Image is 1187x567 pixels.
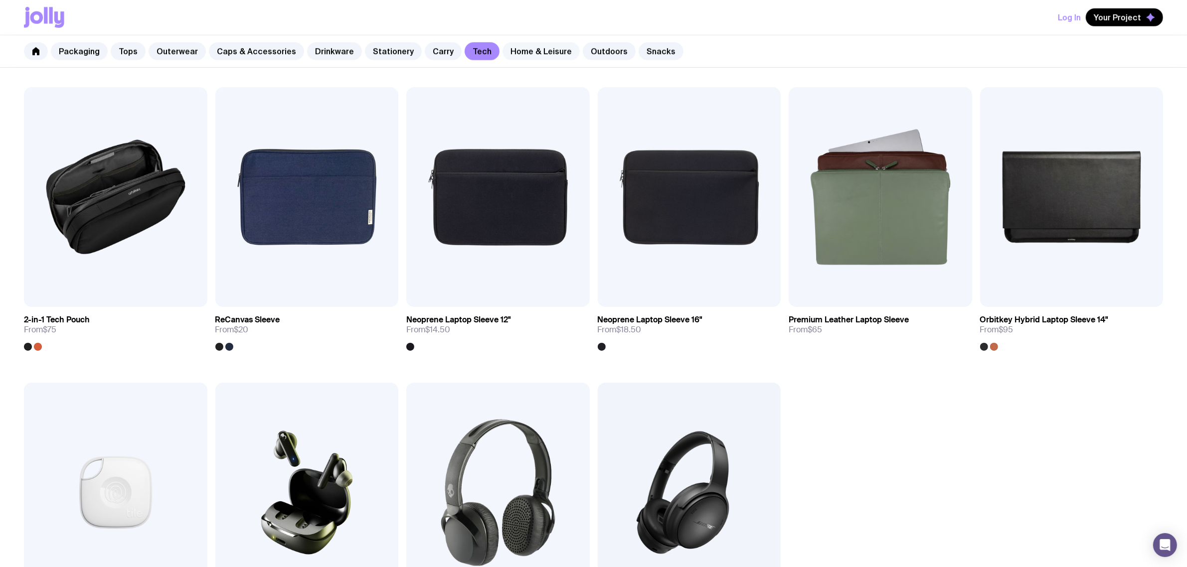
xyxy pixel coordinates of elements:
[215,315,280,325] h3: ReCanvas Sleeve
[598,307,781,351] a: Neoprene Laptop Sleeve 16"From$18.50
[1153,533,1177,557] div: Open Intercom Messenger
[43,324,56,335] span: $75
[598,325,642,335] span: From
[307,42,362,60] a: Drinkware
[789,307,972,343] a: Premium Leather Laptop SleeveFrom$65
[425,324,450,335] span: $14.50
[209,42,304,60] a: Caps & Accessories
[639,42,683,60] a: Snacks
[1058,8,1081,26] button: Log In
[215,325,249,335] span: From
[425,42,462,60] a: Carry
[215,307,399,351] a: ReCanvas SleeveFrom$20
[406,315,510,325] h3: Neoprene Laptop Sleeve 12"
[617,324,642,335] span: $18.50
[598,315,702,325] h3: Neoprene Laptop Sleeve 16"
[406,325,450,335] span: From
[149,42,206,60] a: Outerwear
[583,42,636,60] a: Outdoors
[980,315,1108,325] h3: Orbitkey Hybrid Laptop Sleeve 14"
[1086,8,1163,26] button: Your Project
[406,307,590,351] a: Neoprene Laptop Sleeve 12"From$14.50
[24,307,207,351] a: 2-in-1 Tech PouchFrom$75
[465,42,500,60] a: Tech
[999,324,1014,335] span: $95
[808,324,822,335] span: $65
[234,324,249,335] span: $20
[24,315,90,325] h3: 2-in-1 Tech Pouch
[24,325,56,335] span: From
[1094,12,1141,22] span: Your Project
[111,42,146,60] a: Tops
[980,307,1164,351] a: Orbitkey Hybrid Laptop Sleeve 14"From$95
[51,42,108,60] a: Packaging
[789,315,909,325] h3: Premium Leather Laptop Sleeve
[980,325,1014,335] span: From
[503,42,580,60] a: Home & Leisure
[789,325,822,335] span: From
[365,42,422,60] a: Stationery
